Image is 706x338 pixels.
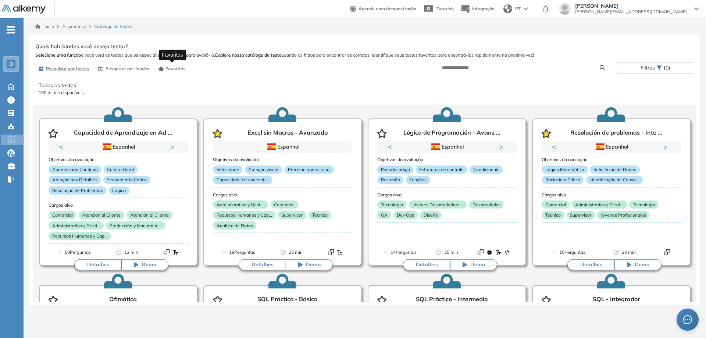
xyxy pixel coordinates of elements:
span: (0) [664,63,670,73]
span: Favoritos [165,65,185,72]
p: Resolución de problemas - Inte ... [570,129,662,138]
p: Todos os testes [39,82,691,89]
button: Pesquisar por função [95,63,152,75]
p: Tecnología [377,200,406,209]
p: Identificação de Causa... [586,176,643,184]
p: Tecnología [629,200,658,209]
button: Demo [121,259,168,270]
p: Funções [406,176,430,184]
h3: Cargos alvo [213,192,352,198]
span: 50 Perguntas [65,249,91,256]
button: Detalhes [74,259,121,270]
span: Agende uma demonstração [359,6,416,11]
p: Recursos Humanos y Cap... [49,232,111,240]
p: Capacidade de concentr... [213,176,272,184]
h3: Cargos alvo [377,192,517,198]
button: Next [170,143,178,150]
p: Comercial [542,200,569,209]
p: Pensamento Crítico [103,176,150,184]
h3: Objetivos da avaliação [542,157,681,162]
img: Format test logo [337,249,343,255]
p: 190 testes disponíveis [39,89,691,96]
button: 3 [126,153,132,154]
button: Next [663,143,671,150]
span: [PERSON_NAME] [575,3,687,9]
h3: Cargos alvo [49,203,188,208]
p: Supervisor [567,211,595,219]
p: Raciocínio Crítico [542,176,584,184]
span: Demo [470,261,485,268]
div: Favoritos [159,50,186,60]
b: Explore nosso catálogo de teste [215,52,282,58]
p: Capacidad de Aprendizaje en Ad ... [74,129,172,138]
p: Administrativo y Gesti... [49,221,104,230]
span: 10 Perguntas [559,249,585,256]
div: Widget de chat [574,253,706,338]
p: Pseudocódigo [377,166,413,174]
p: Diseño [420,211,441,219]
img: Format test logo [504,249,510,255]
div: Espanhol [238,143,326,151]
span: Catálogo de testes [94,23,132,30]
span: 12 min [124,249,138,256]
p: Comercial [271,200,298,209]
p: Atenção visual [245,166,282,174]
button: Previous [552,143,559,150]
span: 14 Perguntas [391,249,417,256]
p: Atención al Cliente [126,211,172,219]
span: Demo [142,261,156,268]
p: Analista de Datos [213,221,256,230]
h3: Objetivos da avaliação [49,157,188,162]
span: Quais habilidades você deseja testar? [35,43,128,50]
button: 2 [450,153,456,154]
p: Técnico [542,211,564,219]
p: Administrativo y Gesti... [572,200,627,209]
button: Demo [450,259,497,270]
h3: Objetivos da avaliação [213,157,352,162]
a: Inicio [35,23,54,30]
p: Supervisor [278,211,306,219]
div: Espanhol [567,143,655,151]
p: Recursão [377,176,403,184]
div: Espanhol [403,143,491,151]
button: Next [499,143,506,150]
p: Producción y Manufactu... [106,221,165,230]
span: Pesquisar por testes [46,65,89,72]
img: world [503,4,512,13]
span: e você verá os testes que os especialistas sugerem para avaliá-lo. usando os filtros para encontr... [35,52,694,58]
button: Demo [286,259,333,270]
p: SQL Práctico - Básico [257,296,317,305]
span: 25 min [444,249,458,256]
p: Técnico [309,211,331,219]
p: Jóvenes Desarrolladore... [409,200,467,209]
h3: Cargos alvo [542,192,681,198]
p: Lógica [109,186,129,195]
img: Format test logo [328,249,334,255]
span: Filtros [641,63,655,73]
img: Format test logo [164,249,170,255]
button: 2 [614,153,620,154]
span: 20 min [622,249,636,256]
p: Precisão operacional [284,166,334,174]
img: ESP [431,143,440,150]
button: Detalhes [403,259,450,270]
img: arrow [524,7,528,10]
img: ESP [267,143,276,150]
button: Pesquisar por testes [35,63,92,75]
span: Tutoriais [436,6,454,11]
button: Detalhes [239,259,286,270]
button: 1 [603,153,611,154]
img: Format test logo [495,249,501,255]
button: Favoritos [155,63,189,75]
a: Agende uma demonstração [350,4,416,13]
p: Condicionais [470,166,503,174]
button: 1 [438,153,447,154]
img: ESP [103,143,111,150]
button: Previous [388,143,395,150]
button: 1 [105,153,114,154]
div: Espanhol [74,143,162,151]
p: Jóvenes Profesionales [597,211,649,219]
img: Format test logo [172,249,178,255]
button: Detalhes [567,259,614,270]
p: Resolução de Problemas [49,186,106,195]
